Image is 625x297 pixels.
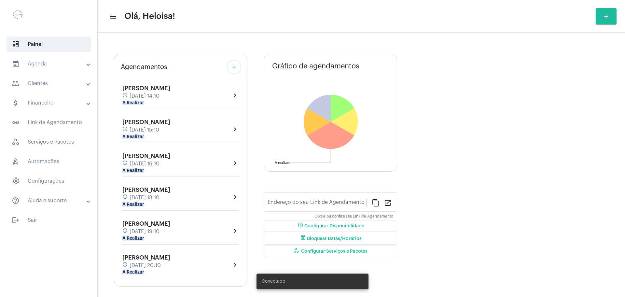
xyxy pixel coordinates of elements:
[130,195,160,201] span: [DATE] 18:10
[231,193,239,201] mat-icon: chevron_right
[272,62,359,70] span: Gráfico de agendamentos
[231,159,239,167] mat-icon: chevron_right
[12,99,87,107] mat-panel-title: Financeiro
[122,134,144,139] mat-chip: A Realizar
[12,40,20,48] span: sidenav icon
[122,228,128,235] mat-icon: schedule
[12,138,20,146] span: sidenav icon
[262,278,285,285] span: Conectado
[12,197,87,205] mat-panel-title: Ajuda e suporte
[299,235,307,243] mat-icon: event_busy
[122,85,170,91] span: [PERSON_NAME]
[231,125,239,133] mat-icon: chevron_right
[122,270,144,275] mat-chip: A Realizar
[109,13,116,21] mat-icon: sidenav icon
[7,154,91,169] span: Automações
[12,99,20,107] mat-icon: sidenav icon
[12,60,87,68] mat-panel-title: Agenda
[231,92,239,99] mat-icon: chevron_right
[7,212,91,228] span: Sair
[297,222,304,230] mat-icon: schedule
[122,153,170,159] span: [PERSON_NAME]
[602,12,610,20] mat-icon: add
[7,115,91,130] span: Link de Agendamento
[293,247,301,255] mat-icon: workspaces_outlined
[122,236,144,241] mat-chip: A Realizar
[372,199,380,206] mat-icon: content_copy
[12,79,20,87] mat-icon: sidenav icon
[122,160,128,167] mat-icon: schedule
[299,236,362,241] span: Bloquear Datas/Horários
[264,246,397,257] button: Configurar Serviços e Pacotes
[12,177,20,185] span: sidenav icon
[231,227,239,235] mat-icon: chevron_right
[7,134,91,150] span: Serviços e Pacotes
[121,64,167,71] span: Agendamentos
[4,56,97,72] mat-expansion-panel-header: sidenav iconAgenda
[275,161,290,164] text: A realizar
[4,95,97,111] mat-expansion-panel-header: sidenav iconFinanceiro
[122,168,144,173] mat-chip: A Realizar
[231,261,239,269] mat-icon: chevron_right
[12,197,20,205] mat-icon: sidenav icon
[12,60,20,68] mat-icon: sidenav icon
[12,216,20,224] mat-icon: sidenav icon
[122,92,128,100] mat-icon: schedule
[122,194,128,201] mat-icon: schedule
[264,233,397,245] button: Bloquear Datas/Horários
[4,76,97,91] mat-expansion-panel-header: sidenav iconClientes
[384,199,392,206] mat-icon: open_in_new
[12,158,20,165] span: sidenav icon
[130,229,160,234] span: [DATE] 19:10
[264,220,397,232] button: Configurar Disponibilidade
[122,119,170,125] span: [PERSON_NAME]
[130,262,161,268] span: [DATE] 20:10
[7,36,91,52] span: Painel
[268,201,367,206] input: Link
[122,187,170,193] span: [PERSON_NAME]
[124,11,175,21] span: Olá, Heloisa!
[122,202,144,207] mat-chip: A Realizar
[130,93,160,99] span: [DATE] 14:10
[122,126,128,134] mat-icon: schedule
[5,3,31,29] img: 0d939d3e-dcd2-0964-4adc-7f8e0d1a206f.png
[297,224,364,228] span: Configurar Disponibilidade
[122,262,128,269] mat-icon: schedule
[122,101,144,105] mat-chip: A Realizar
[122,255,170,261] span: [PERSON_NAME]
[7,173,91,189] span: Configurações
[122,221,170,227] span: [PERSON_NAME]
[314,214,393,219] mat-hint: Copie ou confira seu Link de Agendamento
[130,127,159,133] span: [DATE] 15:10
[4,193,97,208] mat-expansion-panel-header: sidenav iconAjuda e suporte
[230,63,238,71] mat-icon: add
[12,119,20,126] mat-icon: sidenav icon
[293,249,368,254] span: Configurar Serviços e Pacotes
[12,79,87,87] mat-panel-title: Clientes
[130,161,160,167] span: [DATE] 16:10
